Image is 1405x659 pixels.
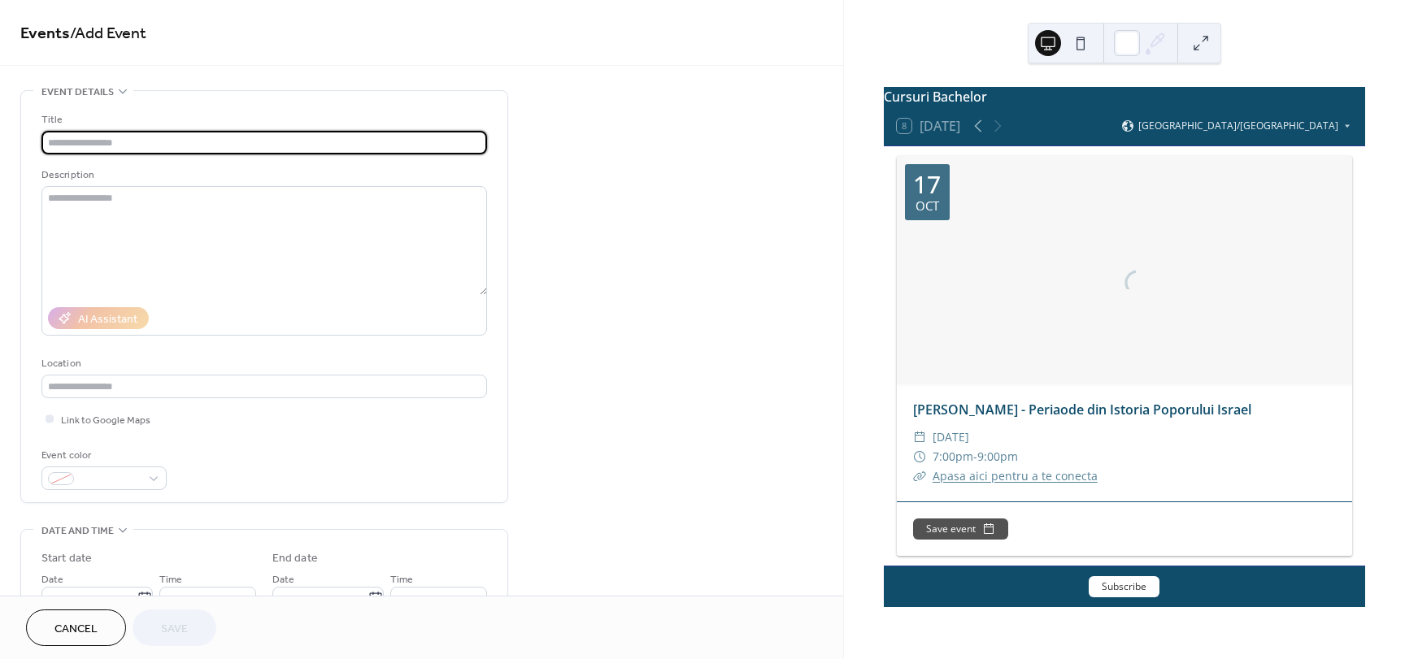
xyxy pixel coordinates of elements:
[933,447,973,466] span: 7:00pm
[884,87,1365,106] div: Cursuri Bachelor
[272,571,294,588] span: Date
[933,427,969,447] span: [DATE]
[26,609,126,646] button: Cancel
[913,427,926,447] div: ​
[41,550,92,567] div: Start date
[913,172,941,197] div: 17
[973,447,977,466] span: -
[913,518,1008,540] button: Save event
[916,200,939,212] div: Oct
[977,447,1018,466] span: 9:00pm
[41,84,114,101] span: Event details
[41,571,63,588] span: Date
[913,466,926,486] div: ​
[61,412,150,429] span: Link to Google Maps
[390,571,413,588] span: Time
[41,167,484,184] div: Description
[70,18,146,50] span: / Add Event
[913,447,926,466] div: ​
[41,522,114,540] span: Date and time
[913,401,1251,418] a: [PERSON_NAME] - Periaode din Istoria Poporului Israel
[41,447,163,464] div: Event color
[1089,576,1159,597] button: Subscribe
[933,468,1098,483] a: Apasa aici pentru a te conecta
[1138,121,1338,131] span: [GEOGRAPHIC_DATA]/[GEOGRAPHIC_DATA]
[54,621,98,638] span: Cancel
[20,18,70,50] a: Events
[41,111,484,128] div: Title
[272,550,318,567] div: End date
[41,355,484,372] div: Location
[159,571,182,588] span: Time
